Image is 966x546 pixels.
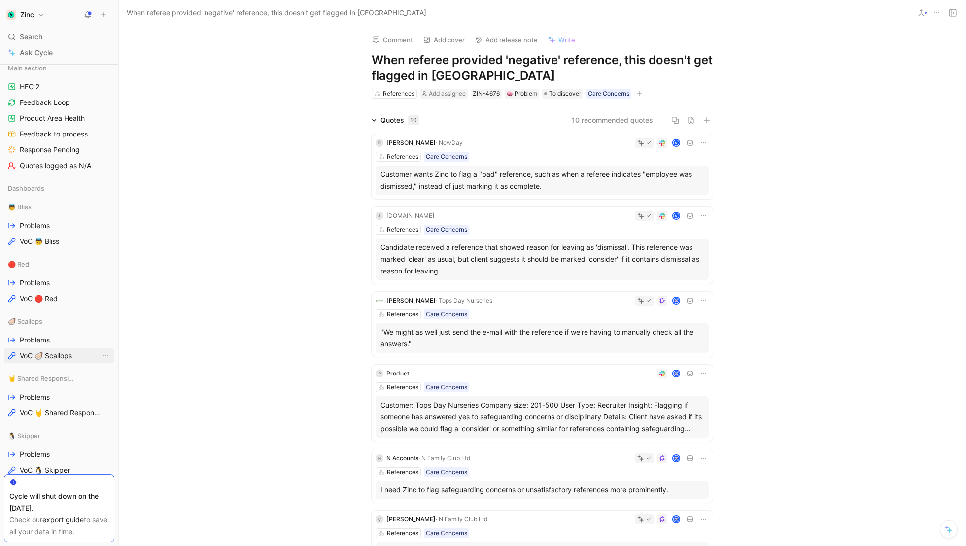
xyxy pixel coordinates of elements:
div: D [376,139,383,147]
span: N Accounts [386,454,418,462]
span: · NewDay [436,139,463,146]
div: Candidate received a reference that showed reason for leaving as 'dismissal'. This reference was ... [380,241,704,277]
a: Problems [4,333,114,347]
span: VoC 🔴 Red [20,294,58,304]
div: To discover [542,89,583,99]
span: Problems [20,278,50,288]
div: Main sectionHEC 2Feedback LoopProduct Area HealthFeedback to processResponse PendingQuotes logged... [4,61,114,173]
a: Problems [4,218,114,233]
a: VoC 🦪 ScallopsView actions [4,348,114,363]
span: VoC 🤘 Shared Responsibility [20,408,102,418]
div: References [383,89,414,99]
div: ZIN-4676 [473,89,500,99]
a: Problems [4,390,114,405]
span: Add assignee [429,90,466,97]
div: 🦪 ScallopsProblemsVoC 🦪 ScallopsView actions [4,314,114,363]
span: [PERSON_NAME] [386,515,436,523]
div: References [387,152,418,162]
div: Check our to save all your data in time. [9,514,109,538]
span: Ask Cycle [20,47,53,59]
span: Problems [20,335,50,345]
div: References [387,225,418,235]
div: Quotes [380,114,419,126]
a: Product Area Health [4,111,114,126]
a: Feedback to process [4,127,114,141]
span: Search [20,31,42,43]
img: avatar [673,455,680,461]
img: avatar [673,297,680,304]
span: VoC 🐧 Skipper [20,465,70,475]
span: [PERSON_NAME] [386,139,436,146]
button: Add release note [470,33,542,47]
span: VoC 🦪 Scallops [20,351,72,361]
span: Problems [20,221,50,231]
h1: When referee provided 'negative' reference, this doesn't get flagged in [GEOGRAPHIC_DATA] [372,52,713,84]
span: · N Family Club Ltd [418,454,470,462]
span: 🐧 Skipper [8,431,40,441]
div: 🤘 Shared ResponsibilityProblemsVoC 🤘 Shared Responsibility [4,371,114,420]
a: Problems [4,447,114,462]
div: Quotes10 [368,114,423,126]
h1: Zinc [20,10,34,19]
div: N [673,139,680,146]
span: 🔴 Red [8,259,29,269]
span: Write [558,35,575,44]
span: VoC 👼 Bliss [20,237,59,246]
div: Dashboards [4,181,114,199]
div: Dashboards [4,181,114,196]
span: Product Area Health [20,113,85,123]
span: When referee provided 'negative' reference, this doesn't get flagged in [GEOGRAPHIC_DATA] [127,7,426,19]
span: HEC 2 [20,82,39,92]
a: VoC 🤘 Shared Responsibility [4,406,114,420]
button: Comment [368,33,417,47]
div: A [376,212,383,220]
div: 🔴 RedProblemsVoC 🔴 Red [4,257,114,306]
span: Product [386,370,409,377]
a: VoC 👼 Bliss [4,234,114,249]
a: VoC 🔴 Red [4,291,114,306]
div: 🔴 Red [4,257,114,272]
div: Care Concerns [426,467,467,477]
div: N [376,454,383,462]
a: export guide [42,515,84,524]
div: Cycle will shut down on the [DATE]. [9,490,109,514]
span: To discover [549,89,581,99]
button: View actions [101,351,110,361]
div: Care Concerns [426,225,467,235]
div: Main section [4,61,114,75]
a: Response Pending [4,142,114,157]
span: Feedback to process [20,129,88,139]
div: Customer wants Zinc to flag a "bad" reference, such as when a referee indicates "employee was dis... [380,169,704,192]
span: Problems [20,392,50,402]
div: Care Concerns [588,89,629,99]
img: logo [376,297,383,305]
div: Care Concerns [426,152,467,162]
span: · N Family Club Ltd [436,515,487,523]
div: Search [4,30,114,44]
span: · Tops Day Nurseries [436,297,492,304]
div: "We might as well just send the e-mail with the reference if we're having to manually check all t... [380,326,704,350]
div: Care Concerns [426,382,467,392]
div: P [376,370,383,377]
div: Care Concerns [426,528,467,538]
span: [PERSON_NAME] [386,297,436,304]
div: 👼 BlissProblemsVoC 👼 Bliss [4,200,114,249]
div: 🦪 Scallops [4,314,114,329]
img: avatar [673,516,680,522]
span: 👼 Bliss [8,202,32,212]
div: [DOMAIN_NAME] [386,211,434,221]
div: 👼 Bliss [4,200,114,214]
span: Quotes logged as N/A [20,161,91,171]
span: 🦪 Scallops [8,316,42,326]
div: Care Concerns [426,309,467,319]
div: Customer: Tops Day Nurseries Company size: 201-500 User Type: Recruiter Insight: Flagging if some... [380,399,704,435]
span: Problems [20,449,50,459]
button: 10 recommended quotes [572,114,653,126]
div: I need Zinc to flag safeguarding concerns or unsatisfactory references more prominently. [380,484,704,496]
div: 🐧 Skipper [4,428,114,443]
div: 🤘 Shared Responsibility [4,371,114,386]
div: 🐧 SkipperProblemsVoC 🐧 Skipper [4,428,114,478]
a: VoC 🐧 Skipper [4,463,114,478]
span: 🤘 Shared Responsibility [8,374,75,383]
img: 🧠 [507,91,513,97]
